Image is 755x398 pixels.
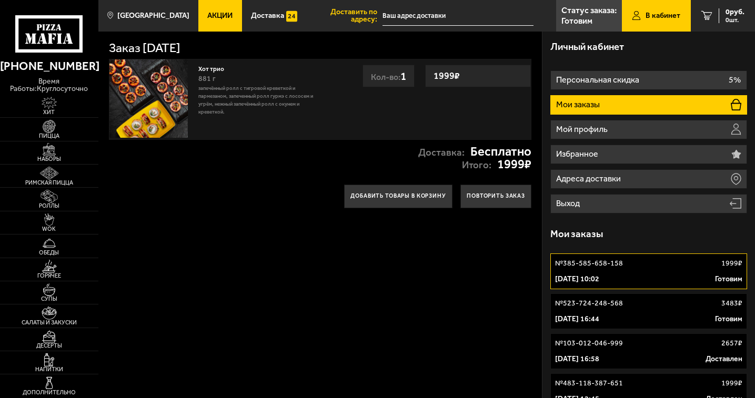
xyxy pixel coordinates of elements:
[646,12,680,19] span: В кабинет
[555,298,623,309] p: № 523-724-248-568
[715,314,742,324] p: Готовим
[382,6,533,26] span: Введенский канал, 7
[400,69,406,83] span: 1
[460,185,531,208] button: Повторить заказ
[555,354,599,364] p: [DATE] 16:58
[729,76,741,84] p: 5%
[556,125,610,134] p: Мой профиль
[721,298,742,309] p: 3483 ₽
[706,354,742,364] p: Доставлен
[550,253,747,289] a: №385-585-658-1581999₽[DATE] 10:02Готовим
[555,274,599,284] p: [DATE] 10:02
[418,148,465,158] p: Доставка:
[198,63,232,73] a: Хот трио
[556,199,582,208] p: Выход
[561,6,617,15] p: Статус заказа:
[251,12,284,19] span: Доставка
[550,42,624,52] h3: Личный кабинет
[344,185,452,208] button: Добавить товары в корзину
[726,17,744,23] span: 0 шт.
[556,175,623,183] p: Адреса доставки
[555,258,623,269] p: № 385-585-658-158
[550,293,747,329] a: №523-724-248-5683483₽[DATE] 16:44Готовим
[382,6,533,26] input: Ваш адрес доставки
[306,8,382,24] span: Доставить по адресу:
[286,11,297,22] img: 15daf4d41897b9f0e9f617042186c801.svg
[497,158,531,171] strong: 1999 ₽
[721,338,742,349] p: 2657 ₽
[555,314,599,324] p: [DATE] 16:44
[198,74,216,83] span: 881 г
[363,65,415,87] div: Кол-во:
[555,338,623,349] p: № 103-012-046-999
[431,66,462,86] strong: 1999 ₽
[715,274,742,284] p: Готовим
[198,85,315,116] p: Запечённый ролл с тигровой креветкой и пармезаном, Запеченный ролл Гурмэ с лососем и угрём, Нежны...
[726,8,744,16] span: 0 руб.
[556,76,641,84] p: Персональная скидка
[556,100,602,109] p: Мои заказы
[721,258,742,269] p: 1999 ₽
[470,146,531,158] strong: Бесплатно
[550,229,603,239] h3: Мои заказы
[207,12,233,19] span: Акции
[109,42,180,55] h1: Заказ [DATE]
[462,160,491,170] p: Итого:
[555,378,623,389] p: № 483-118-387-651
[721,378,742,389] p: 1999 ₽
[556,150,600,158] p: Избранное
[561,17,592,25] p: Готовим
[550,333,747,369] a: №103-012-046-9992657₽[DATE] 16:58Доставлен
[117,12,189,19] span: [GEOGRAPHIC_DATA]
